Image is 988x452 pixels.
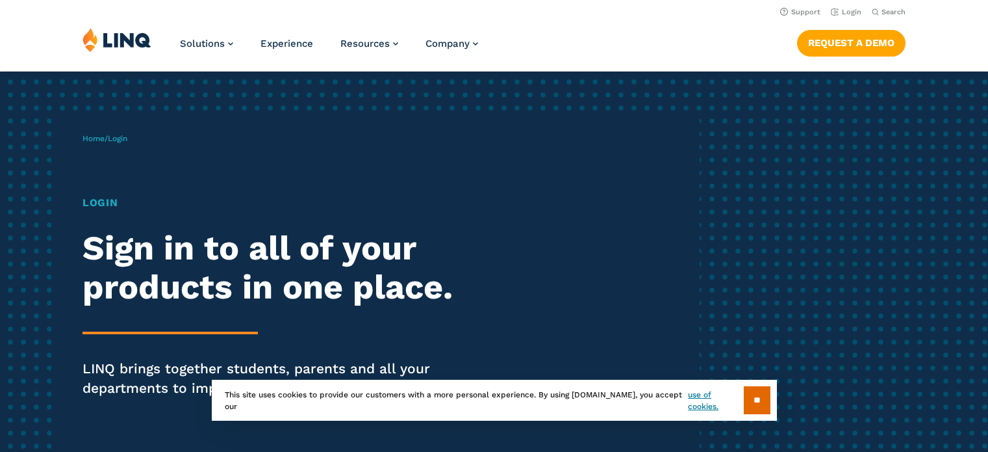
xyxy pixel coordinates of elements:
span: Company [425,38,470,49]
a: Home [82,134,105,143]
span: Search [881,8,906,16]
a: use of cookies. [688,389,743,412]
p: LINQ brings together students, parents and all your departments to improve efficiency and transpa... [82,359,463,398]
span: / [82,134,127,143]
span: Login [108,134,127,143]
a: Resources [340,38,398,49]
a: Solutions [180,38,233,49]
h1: Login [82,195,463,211]
button: Open Search Bar [872,7,906,17]
nav: Button Navigation [797,27,906,56]
a: Support [780,8,820,16]
h2: Sign in to all of your products in one place. [82,229,463,307]
span: Solutions [180,38,225,49]
nav: Primary Navigation [180,27,478,70]
a: Request a Demo [797,30,906,56]
div: This site uses cookies to provide our customers with a more personal experience. By using [DOMAIN... [212,380,777,421]
a: Experience [260,38,313,49]
span: Resources [340,38,390,49]
a: Login [831,8,861,16]
img: LINQ | K‑12 Software [82,27,151,52]
a: Company [425,38,478,49]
